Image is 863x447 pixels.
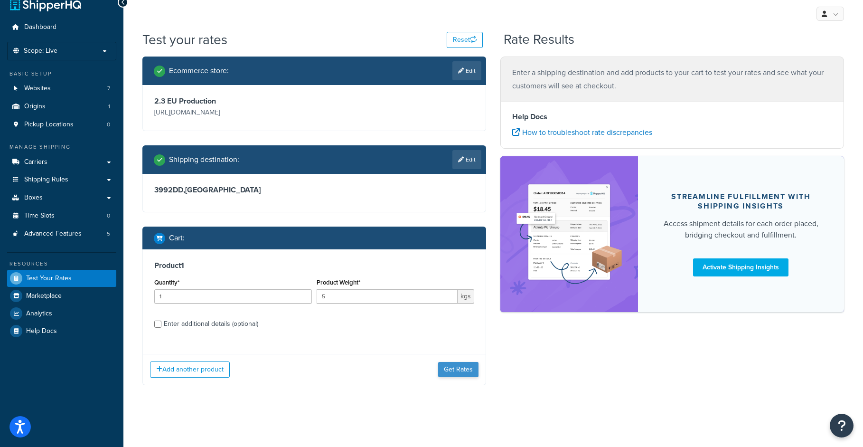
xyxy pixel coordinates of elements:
[7,19,116,36] a: Dashboard
[7,323,116,340] a: Help Docs
[7,270,116,287] a: Test Your Rates
[7,287,116,304] a: Marketplace
[7,189,116,207] a: Boxes
[154,279,179,286] label: Quantity*
[317,289,458,304] input: 0.00
[7,70,116,78] div: Basic Setup
[830,414,854,437] button: Open Resource Center
[154,289,312,304] input: 0.0
[512,111,832,123] h4: Help Docs
[154,96,312,106] h3: 2.3 EU Production
[7,305,116,322] a: Analytics
[164,317,258,331] div: Enter additional details (optional)
[107,85,110,93] span: 7
[7,207,116,225] a: Time Slots0
[7,98,116,115] li: Origins
[7,80,116,97] a: Websites7
[7,225,116,243] li: Advanced Features
[661,218,821,241] div: Access shipment details for each order placed, bridging checkout and fulfillment.
[24,121,74,129] span: Pickup Locations
[154,321,161,328] input: Enter additional details (optional)
[7,98,116,115] a: Origins1
[7,225,116,243] a: Advanced Features5
[317,279,360,286] label: Product Weight*
[24,176,68,184] span: Shipping Rules
[107,212,110,220] span: 0
[108,103,110,111] span: 1
[169,234,185,242] h2: Cart :
[447,32,483,48] button: Reset
[150,361,230,378] button: Add another product
[438,362,478,377] button: Get Rates
[107,230,110,238] span: 5
[154,106,312,119] p: [URL][DOMAIN_NAME]
[24,230,82,238] span: Advanced Features
[142,30,227,49] h1: Test your rates
[452,150,481,169] a: Edit
[512,66,832,93] p: Enter a shipping destination and add products to your cart to test your rates and see what your c...
[24,212,55,220] span: Time Slots
[24,194,43,202] span: Boxes
[24,23,56,31] span: Dashboard
[154,185,474,195] h3: 3992DD , [GEOGRAPHIC_DATA]
[458,289,474,304] span: kgs
[693,258,788,276] a: Activate Shipping Insights
[7,153,116,171] a: Carriers
[7,171,116,189] a: Shipping Rules
[7,80,116,97] li: Websites
[26,327,57,335] span: Help Docs
[7,116,116,133] li: Pickup Locations
[26,310,52,318] span: Analytics
[7,116,116,133] a: Pickup Locations0
[661,192,821,211] div: Streamline Fulfillment with Shipping Insights
[24,85,51,93] span: Websites
[26,275,72,283] span: Test Your Rates
[26,292,62,300] span: Marketplace
[107,121,110,129] span: 0
[169,67,229,75] h2: Ecommerce store :
[7,143,116,151] div: Manage Shipping
[504,32,574,47] h2: Rate Results
[515,171,624,298] img: feature-image-si-e24932ea9b9fcd0ff835db86be1ff8d589347e8876e1638d903ea230a36726be.png
[24,47,57,55] span: Scope: Live
[7,260,116,268] div: Resources
[24,158,47,166] span: Carriers
[24,103,46,111] span: Origins
[512,127,652,138] a: How to troubleshoot rate discrepancies
[452,61,481,80] a: Edit
[169,155,239,164] h2: Shipping destination :
[154,261,474,270] h3: Product 1
[7,207,116,225] li: Time Slots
